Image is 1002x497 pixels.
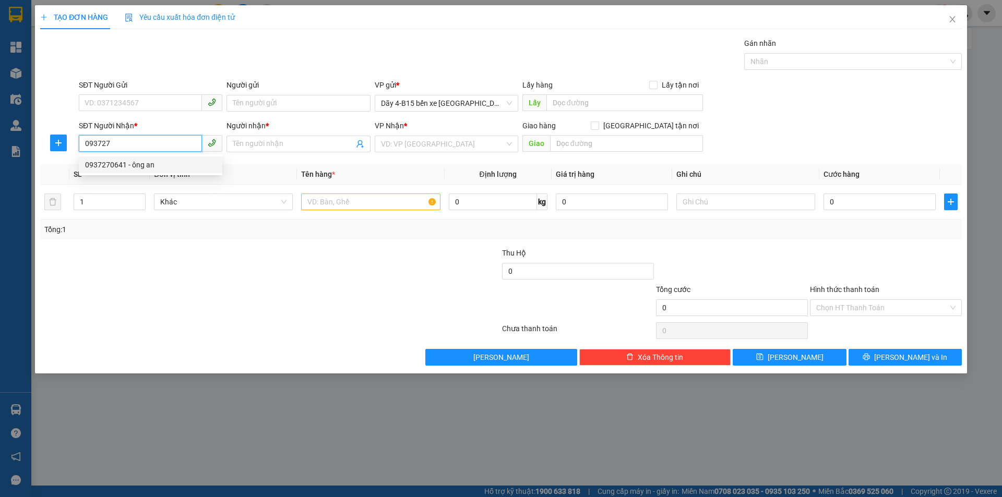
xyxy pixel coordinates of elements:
[356,140,364,148] span: user-add
[51,139,66,147] span: plus
[522,135,550,152] span: Giao
[944,193,958,210] button: plus
[375,79,518,91] div: VP gửi
[658,79,703,91] span: Lấy tận nơi
[226,79,370,91] div: Người gửi
[945,198,957,206] span: plus
[501,323,655,341] div: Chưa thanh toán
[626,353,634,361] span: delete
[79,120,222,131] div: SĐT Người Nhận
[125,13,235,21] span: Yêu cầu xuất hóa đơn điện tử
[301,170,335,178] span: Tên hàng
[208,139,216,147] span: phone
[375,122,404,130] span: VP Nhận
[556,170,594,178] span: Giá trị hàng
[44,224,387,235] div: Tổng: 1
[74,170,82,178] span: SL
[522,94,546,111] span: Lấy
[301,193,440,210] input: VD: Bàn, Ghế
[656,285,690,294] span: Tổng cước
[756,353,764,361] span: save
[381,95,512,111] span: Dãy 4-B15 bến xe Miền Đông
[502,249,526,257] span: Thu Hộ
[938,5,967,34] button: Close
[79,79,222,91] div: SĐT Người Gửi
[226,120,370,131] div: Người nhận
[40,13,108,21] span: TẠO ĐƠN HÀNG
[579,349,731,366] button: deleteXóa Thông tin
[550,135,703,152] input: Dọc đường
[863,353,870,361] span: printer
[522,81,553,89] span: Lấy hàng
[537,193,547,210] span: kg
[160,194,287,210] span: Khác
[546,94,703,111] input: Dọc đường
[208,98,216,106] span: phone
[473,351,529,363] span: [PERSON_NAME]
[810,285,879,294] label: Hình thức thanh toán
[733,349,846,366] button: save[PERSON_NAME]
[768,351,824,363] span: [PERSON_NAME]
[599,120,703,131] span: [GEOGRAPHIC_DATA] tận nơi
[948,15,957,23] span: close
[522,122,556,130] span: Giao hàng
[50,135,67,151] button: plus
[44,193,61,210] button: delete
[849,349,962,366] button: printer[PERSON_NAME] và In
[85,159,216,171] div: 0937270641 - ông an
[676,193,815,210] input: Ghi Chú
[638,351,683,363] span: Xóa Thông tin
[556,193,668,210] input: 0
[79,156,222,173] div: 0937270641 - ông an
[425,349,577,366] button: [PERSON_NAME]
[672,164,819,185] th: Ghi chú
[824,170,860,178] span: Cước hàng
[744,39,776,47] label: Gán nhãn
[125,14,133,22] img: icon
[40,14,47,21] span: plus
[480,170,517,178] span: Định lượng
[874,351,947,363] span: [PERSON_NAME] và In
